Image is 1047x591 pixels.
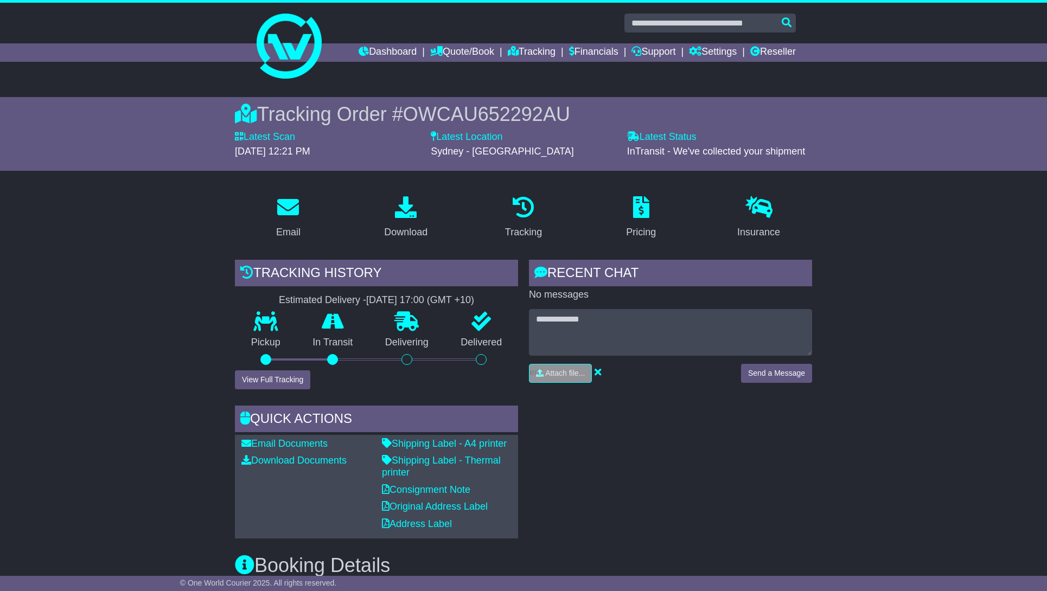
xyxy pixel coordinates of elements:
[626,225,656,240] div: Pricing
[619,192,663,243] a: Pricing
[276,225,301,240] div: Email
[505,225,542,240] div: Tracking
[235,131,295,143] label: Latest Scan
[627,146,806,157] span: InTransit - We've collected your shipment
[382,484,470,495] a: Consignment Note
[508,43,556,62] a: Tracking
[382,501,488,512] a: Original Address Label
[750,43,796,62] a: Reseller
[235,370,310,389] button: View Full Tracking
[430,43,494,62] a: Quote/Book
[431,131,502,143] label: Latest Location
[369,337,445,349] p: Delivering
[445,337,519,349] p: Delivered
[366,294,474,306] div: [DATE] 17:00 (GMT +10)
[377,192,435,243] a: Download
[730,192,787,243] a: Insurance
[529,289,812,301] p: No messages
[235,555,812,576] h3: Booking Details
[269,192,308,243] a: Email
[403,103,570,125] span: OWCAU652292AU
[235,102,812,126] div: Tracking Order #
[569,43,618,62] a: Financials
[241,455,347,466] a: Download Documents
[384,225,427,240] div: Download
[241,438,328,449] a: Email Documents
[180,579,337,587] span: © One World Courier 2025. All rights reserved.
[382,518,452,529] a: Address Label
[297,337,369,349] p: In Transit
[689,43,737,62] a: Settings
[737,225,780,240] div: Insurance
[498,192,549,243] a: Tracking
[382,455,501,478] a: Shipping Label - Thermal printer
[235,146,310,157] span: [DATE] 12:21 PM
[235,260,518,289] div: Tracking history
[529,260,812,289] div: RECENT CHAT
[359,43,417,62] a: Dashboard
[235,406,518,435] div: Quick Actions
[431,146,573,157] span: Sydney - [GEOGRAPHIC_DATA]
[235,337,297,349] p: Pickup
[235,294,518,306] div: Estimated Delivery -
[631,43,675,62] a: Support
[382,438,507,449] a: Shipping Label - A4 printer
[627,131,697,143] label: Latest Status
[741,364,812,383] button: Send a Message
